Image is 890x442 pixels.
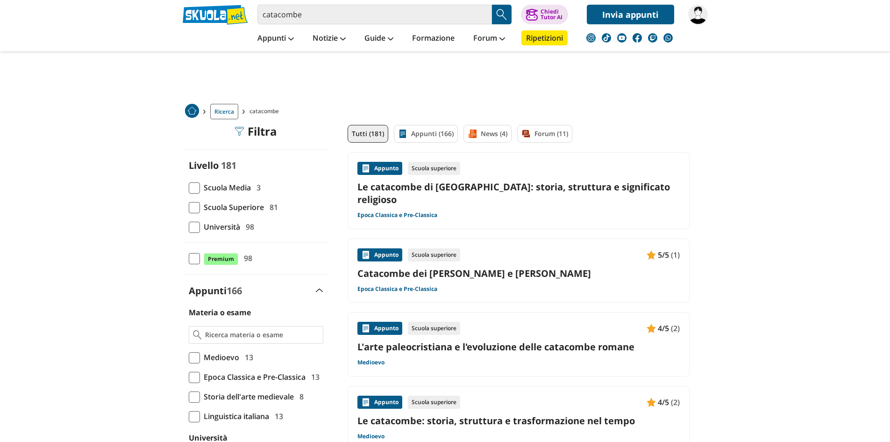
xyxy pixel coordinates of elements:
span: 98 [240,252,252,264]
img: instagram [586,33,596,43]
img: Filtra filtri mobile [235,127,244,136]
label: Materia o esame [189,307,251,318]
a: Ripetizioni [521,30,568,45]
a: Ricerca [210,104,238,119]
a: Epoca Classica e Pre-Classica [357,211,437,219]
img: mario89ui [688,5,708,24]
img: Appunti contenuto [647,250,656,260]
a: Formazione [410,30,457,47]
a: Catacombe dei [PERSON_NAME] e [PERSON_NAME] [357,267,680,280]
img: News filtro contenuto [468,129,477,138]
img: Home [185,104,199,118]
div: Appunto [357,162,402,175]
span: catacombe [249,104,283,119]
div: Scuola superiore [408,162,460,175]
span: (1) [671,249,680,261]
img: youtube [617,33,627,43]
span: Premium [204,253,238,265]
div: Appunto [357,322,402,335]
span: (2) [671,322,680,334]
span: (2) [671,396,680,408]
div: Scuola superiore [408,322,460,335]
a: News (4) [463,125,512,143]
a: Home [185,104,199,119]
span: Scuola Media [200,181,251,194]
img: Appunti contenuto [361,324,370,333]
button: Search Button [492,5,512,24]
span: 13 [271,410,283,422]
a: Notizie [310,30,348,47]
div: Scuola superiore [408,248,460,261]
span: 98 [242,221,254,233]
label: Appunti [189,284,242,297]
img: Appunti filtro contenuto [398,129,407,138]
span: 4/5 [658,322,669,334]
span: Università [200,221,240,233]
a: Appunti [255,30,296,47]
a: Tutti (181) [348,125,388,143]
span: 13 [307,371,320,383]
input: Cerca appunti, riassunti o versioni [257,5,492,24]
img: Appunti contenuto [361,164,370,173]
img: Appunti contenuto [361,250,370,260]
label: Livello [189,159,219,172]
span: 166 [227,284,242,297]
div: Appunto [357,396,402,409]
img: facebook [633,33,642,43]
img: Ricerca materia o esame [193,330,202,340]
img: Cerca appunti, riassunti o versioni [495,7,509,22]
a: Forum [471,30,507,47]
img: Apri e chiudi sezione [316,289,323,292]
div: Appunto [357,248,402,261]
img: Appunti contenuto [647,324,656,333]
span: 181 [221,159,236,172]
span: Linguistica italiana [200,410,269,422]
a: Le catacombe di [GEOGRAPHIC_DATA]: storia, struttura e significato religioso [357,181,680,206]
div: Filtra [235,125,277,138]
span: 8 [296,391,304,403]
a: Guide [362,30,396,47]
img: Appunti contenuto [361,398,370,407]
div: Chiedi Tutor AI [541,9,562,20]
a: Forum (11) [517,125,572,143]
img: twitch [648,33,657,43]
img: Appunti contenuto [647,398,656,407]
span: Epoca Classica e Pre-Classica [200,371,306,383]
span: 5/5 [658,249,669,261]
span: 13 [241,351,253,363]
span: 4/5 [658,396,669,408]
span: Storia dell'arte medievale [200,391,294,403]
span: 81 [266,201,278,213]
span: Scuola Superiore [200,201,264,213]
a: Medioevo [357,433,384,440]
div: Scuola superiore [408,396,460,409]
input: Ricerca materia o esame [205,330,319,340]
a: Invia appunti [587,5,674,24]
a: L'arte paleocristiana e l'evoluzione delle catacombe romane [357,341,680,353]
a: Epoca Classica e Pre-Classica [357,285,437,293]
button: ChiediTutor AI [521,5,568,24]
a: Appunti (166) [394,125,458,143]
img: WhatsApp [663,33,673,43]
span: 3 [253,181,261,194]
a: Medioevo [357,359,384,366]
a: Le catacombe: storia, struttura e trasformazione nel tempo [357,414,680,427]
span: Medioevo [200,351,239,363]
img: Forum filtro contenuto [521,129,531,138]
img: tiktok [602,33,611,43]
